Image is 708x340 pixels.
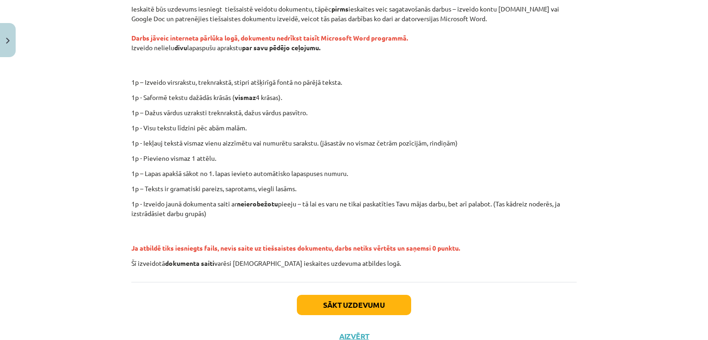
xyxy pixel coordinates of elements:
[131,4,577,72] p: Ieskaitē būs uzdevums iesniegt tiešsaistē veidotu dokumentu, tāpēc ieskaites veic sagatavošanās d...
[131,199,577,218] p: 1p - Izveido jaunā dokumenta saiti ar pieeju – tā lai es varu ne tikai paskatīties Tavu mājas dar...
[131,244,460,252] span: Ja atbildē tiks iesniegts fails, nevis saite uz tiešsaistes dokumentu, darbs netiks vērtēts un sa...
[183,77,585,87] p: 1p – Izveido virsrakstu, treknrakstā, stipri atšķirīgā fontā no pārējā teksta.
[242,43,320,52] strong: par savu pēdējo ceļojumu.
[131,258,577,268] p: Šī izveidotā varēsi [DEMOGRAPHIC_DATA] ieskaites uzdevuma atbildes logā.
[131,138,577,148] p: 1p - Iekļauj tekstā vismaz vienu aizzīmētu vai numurētu sarakstu. (jāsastāv no vismaz četrām pozī...
[131,108,577,117] p: 1p – Dažus vārdus uzraksti treknrakstā, dažus vārdus pasvītro.
[131,93,577,102] p: 1p - Saformē tekstu dažādās krāsās ( 4 krāsas).
[6,38,10,44] img: icon-close-lesson-0947bae3869378f0d4975bcd49f059093ad1ed9edebbc8119c70593378902aed.svg
[174,43,187,52] strong: divu
[237,199,278,208] strong: neierobežotu
[331,5,348,13] strong: pirms
[131,123,577,133] p: 1p - Visu tekstu līdzini pēc abām malām.
[131,184,577,193] p: 1p – Teksts ir gramatiski pareizs, saprotams, viegli lasāms.
[131,34,408,42] strong: Darbs jāveic interneta pārlūka logā, dokumentu nedrīkst taisīt Microsoft Word programmā.
[297,295,411,315] button: Sākt uzdevumu
[131,169,577,178] p: 1p – Lapas apakšā sākot no 1. lapas ievieto automātisko lapaspuses numuru.
[235,93,256,101] strong: vismaz
[131,153,577,163] p: 1p - Pievieno vismaz 1 attēlu.
[165,259,214,267] strong: dokumenta saiti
